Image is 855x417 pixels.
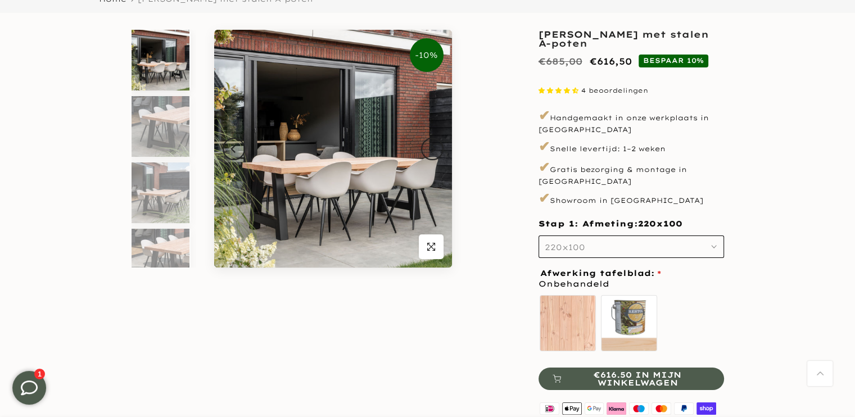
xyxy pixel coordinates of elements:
span: Onbehandeld [539,277,609,291]
img: Tuintafel douglas met stalen A-poten zwart | Luca tuinstoel sand [214,30,452,268]
span: Afwerking tafelblad: [540,269,661,277]
img: Tuintafel douglas met stalen A-poten zwart | Luca tuinstoel sand [132,30,189,90]
button: €616.50 in mijn winkelwagen [539,368,724,390]
span: 4 beoordelingen [581,87,648,94]
del: €685,00 [539,56,582,67]
img: ideal [539,401,561,416]
span: 4.50 stars [539,87,581,94]
span: ✔ [539,107,550,124]
p: Snelle levertijd: 1–2 weken [539,137,724,156]
img: shopify pay [695,401,717,416]
img: google pay [583,401,605,416]
span: Stap 1: Afmeting: [539,219,682,229]
button: Previous [223,138,245,160]
iframe: toggle-frame [1,360,57,416]
span: 220x100 [638,219,682,230]
p: Handgemaakt in onze werkplaats in [GEOGRAPHIC_DATA] [539,106,724,134]
img: maestro [628,401,650,416]
img: apple pay [560,401,583,416]
button: Next [421,138,444,160]
p: Showroom in [GEOGRAPHIC_DATA] [539,189,724,208]
h1: [PERSON_NAME] met stalen A-poten [539,30,724,48]
span: ✔ [539,138,550,155]
button: 220x100 [539,235,724,258]
p: Gratis bezorging & montage in [GEOGRAPHIC_DATA] [539,158,724,186]
span: BESPAAR 10% [639,55,708,67]
img: master [650,401,673,416]
ins: €616,50 [590,53,632,70]
img: Tuintafel douglas met stalen A-poten zwart voorkant [132,162,189,223]
span: ✔ [539,158,550,175]
span: ✔ [539,189,550,206]
img: klarna [605,401,628,416]
span: €616.50 in mijn winkelwagen [566,371,710,387]
a: Terug naar boven [807,361,833,386]
img: paypal [672,401,695,416]
span: 220x100 [545,242,585,252]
